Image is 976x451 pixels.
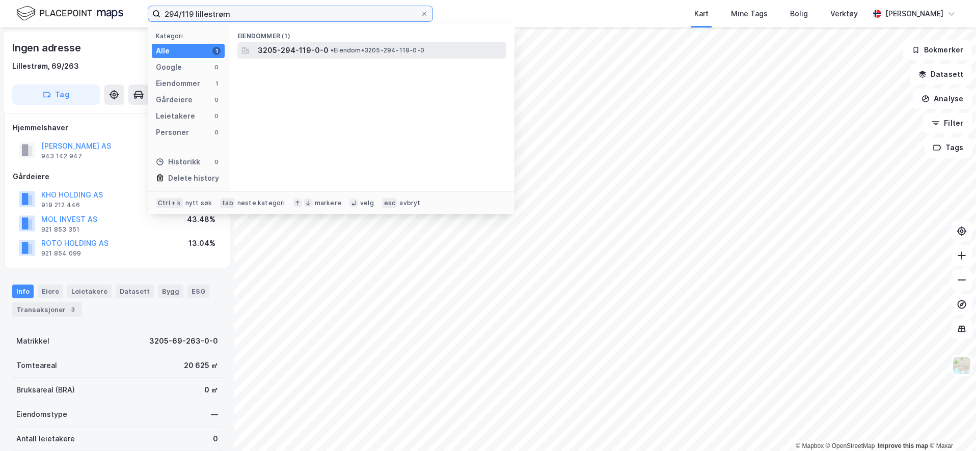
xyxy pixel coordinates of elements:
[360,199,374,207] div: velg
[12,60,79,72] div: Lillestrøm, 69/263
[184,359,218,372] div: 20 625 ㎡
[212,158,221,166] div: 0
[331,46,424,54] span: Eiendom • 3205-294-119-0-0
[41,201,80,209] div: 919 212 446
[156,45,170,57] div: Alle
[229,24,514,42] div: Eiendommer (1)
[16,384,75,396] div: Bruksareal (BRA)
[158,285,183,298] div: Bygg
[41,225,79,234] div: 921 853 351
[67,285,112,298] div: Leietakere
[168,172,219,184] div: Delete history
[910,64,972,84] button: Datasett
[156,110,195,122] div: Leietakere
[923,113,972,133] button: Filter
[212,79,221,88] div: 1
[156,61,182,73] div: Google
[885,8,943,20] div: [PERSON_NAME]
[16,359,57,372] div: Tomteareal
[952,356,971,375] img: Z
[41,152,82,160] div: 943 142 947
[185,199,212,207] div: nytt søk
[212,47,221,55] div: 1
[160,6,420,21] input: Søk på adresse, matrikkel, gårdeiere, leietakere eller personer
[16,5,123,22] img: logo.f888ab2527a4732fd821a326f86c7f29.svg
[13,122,222,134] div: Hjemmelshaver
[38,285,63,298] div: Eiere
[211,408,218,420] div: —
[212,63,221,71] div: 0
[213,433,218,445] div: 0
[187,285,209,298] div: ESG
[925,402,976,451] iframe: Chat Widget
[204,384,218,396] div: 0 ㎡
[16,335,49,347] div: Matrikkel
[16,408,67,420] div: Eiendomstype
[382,198,398,208] div: esc
[16,433,75,445] div: Antall leietakere
[399,199,420,207] div: avbryt
[156,156,200,168] div: Historikk
[116,285,154,298] div: Datasett
[41,249,81,258] div: 921 854 099
[220,198,235,208] div: tab
[237,199,285,207] div: neste kategori
[13,171,222,183] div: Gårdeiere
[156,77,200,90] div: Eiendommer
[796,442,824,449] a: Mapbox
[790,8,808,20] div: Bolig
[156,32,225,40] div: Kategori
[878,442,928,449] a: Improve this map
[212,96,221,104] div: 0
[12,84,100,105] button: Tag
[331,46,334,54] span: •
[212,112,221,120] div: 0
[12,302,82,317] div: Transaksjoner
[258,44,329,57] span: 3205-294-119-0-0
[68,304,78,315] div: 3
[12,285,34,298] div: Info
[925,402,976,451] div: Kontrollprogram for chat
[694,8,709,20] div: Kart
[925,137,972,158] button: Tags
[149,335,218,347] div: 3205-69-263-0-0
[826,442,875,449] a: OpenStreetMap
[187,213,215,225] div: 43.48%
[12,40,83,56] div: Ingen adresse
[188,237,215,249] div: 13.04%
[731,8,768,20] div: Mine Tags
[212,128,221,136] div: 0
[830,8,858,20] div: Verktøy
[156,198,183,208] div: Ctrl + k
[903,40,972,60] button: Bokmerker
[156,94,193,106] div: Gårdeiere
[315,199,341,207] div: markere
[156,126,189,138] div: Personer
[913,89,972,109] button: Analyse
